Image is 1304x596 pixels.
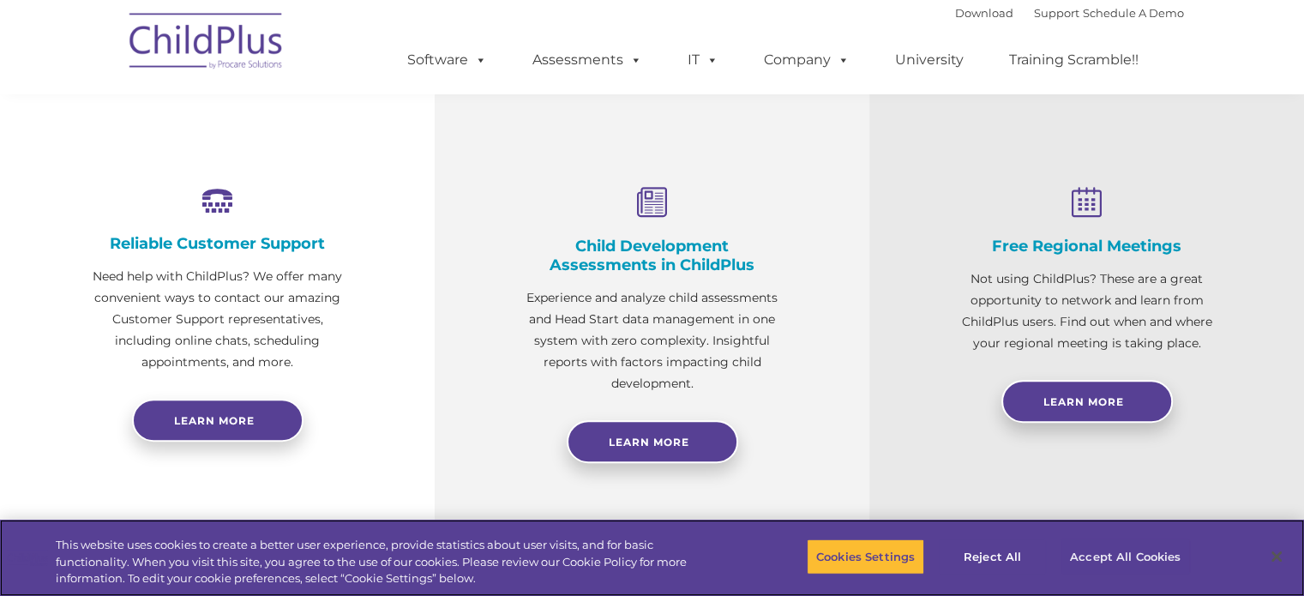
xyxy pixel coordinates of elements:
[238,184,311,196] span: Phone number
[807,539,924,575] button: Cookies Settings
[515,43,659,77] a: Assessments
[520,237,784,274] h4: Child Development Assessments in ChildPlus
[86,234,349,253] h4: Reliable Customer Support
[992,43,1156,77] a: Training Scramble!!
[878,43,981,77] a: University
[132,399,303,442] a: Learn more
[955,237,1218,256] h4: Free Regional Meetings
[747,43,867,77] a: Company
[56,537,718,587] div: This website uses cookies to create a better user experience, provide statistics about user visit...
[121,1,292,87] img: ChildPlus by Procare Solutions
[520,287,784,394] p: Experience and analyze child assessments and Head Start data management in one system with zero c...
[1034,6,1079,20] a: Support
[955,6,1184,20] font: |
[567,420,738,463] a: Learn More
[955,6,1013,20] a: Download
[609,436,689,449] span: Learn More
[390,43,504,77] a: Software
[670,43,736,77] a: IT
[1258,538,1295,575] button: Close
[955,268,1218,354] p: Not using ChildPlus? These are a great opportunity to network and learn from ChildPlus users. Fin...
[1001,380,1173,423] a: Learn More
[174,414,255,427] span: Learn more
[238,113,291,126] span: Last name
[939,539,1046,575] button: Reject All
[86,266,349,373] p: Need help with ChildPlus? We offer many convenient ways to contact our amazing Customer Support r...
[1083,6,1184,20] a: Schedule A Demo
[1043,395,1124,408] span: Learn More
[1061,539,1190,575] button: Accept All Cookies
